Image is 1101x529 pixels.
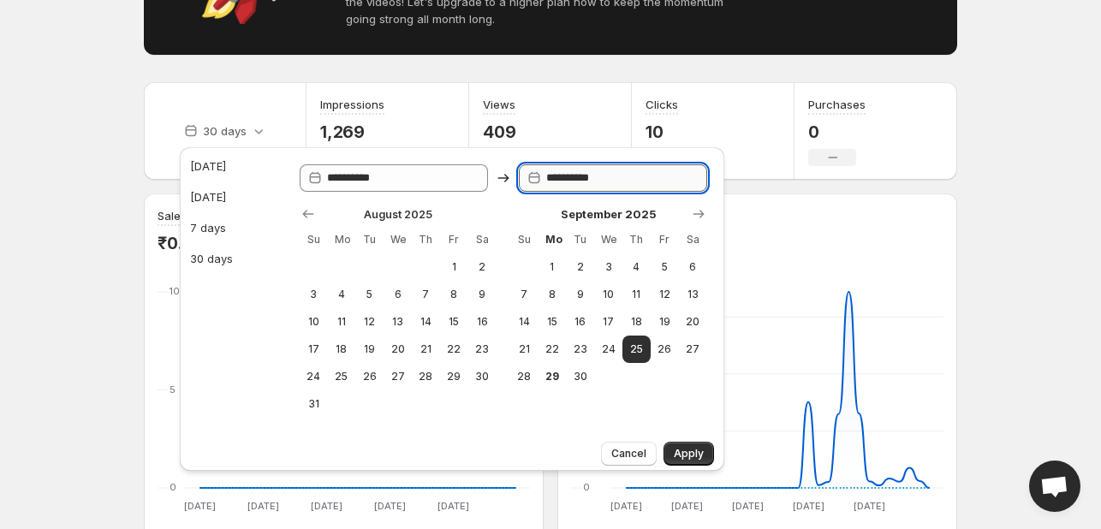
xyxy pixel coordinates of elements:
p: 409 [483,122,531,142]
text: [DATE] [793,500,824,512]
span: Fr [658,233,672,247]
span: 13 [686,288,700,301]
span: Su [306,233,321,247]
text: 5 [170,383,176,395]
h3: Views [483,96,515,113]
button: Friday August 8 2025 [440,281,468,308]
span: 15 [447,315,461,329]
div: 7 days [190,219,226,236]
button: Thursday August 21 2025 [412,336,440,363]
button: Saturday August 23 2025 [468,336,497,363]
text: 0 [170,481,176,493]
th: Thursday [622,226,651,253]
th: Tuesday [355,226,384,253]
button: Sunday August 10 2025 [300,308,328,336]
button: Sunday September 28 2025 [510,363,539,390]
th: Friday [651,226,679,253]
text: [DATE] [732,500,764,512]
button: Monday September 15 2025 [539,308,567,336]
button: Friday August 1 2025 [440,253,468,281]
span: We [390,233,405,247]
th: Tuesday [566,226,594,253]
span: 27 [686,342,700,356]
button: Tuesday September 2 2025 [566,253,594,281]
text: [DATE] [374,500,406,512]
span: 22 [447,342,461,356]
span: Mo [335,233,349,247]
span: Sa [686,233,700,247]
button: Thursday September 4 2025 [622,253,651,281]
span: Sa [475,233,490,247]
span: 25 [629,342,644,356]
button: Tuesday September 16 2025 [566,308,594,336]
th: Thursday [412,226,440,253]
span: 23 [475,342,490,356]
button: Saturday August 9 2025 [468,281,497,308]
span: 27 [390,370,405,383]
span: 28 [419,370,433,383]
button: Friday September 26 2025 [651,336,679,363]
span: 5 [362,288,377,301]
button: Saturday September 20 2025 [679,308,707,336]
button: Tuesday September 9 2025 [566,281,594,308]
p: 10 [646,122,693,142]
th: Sunday [510,226,539,253]
span: 17 [306,342,321,356]
span: 18 [335,342,349,356]
div: Open chat [1029,461,1080,512]
span: 29 [447,370,461,383]
span: 8 [545,288,560,301]
button: Sunday August 3 2025 [300,281,328,308]
span: 10 [601,288,616,301]
button: Wednesday August 6 2025 [384,281,412,308]
button: Friday August 15 2025 [440,308,468,336]
span: 24 [601,342,616,356]
span: Cancel [611,447,646,461]
span: 2 [573,260,587,274]
button: Friday August 22 2025 [440,336,468,363]
p: 1,269 [320,122,384,142]
button: [DATE] [185,183,277,211]
span: 16 [573,315,587,329]
button: Sunday September 14 2025 [510,308,539,336]
span: 19 [658,315,672,329]
button: Today Monday September 29 2025 [539,363,567,390]
span: 24 [306,370,321,383]
button: Saturday September 6 2025 [679,253,707,281]
span: 30 [573,370,587,383]
button: Monday August 25 2025 [328,363,356,390]
span: 4 [335,288,349,301]
span: Tu [362,233,377,247]
button: Saturday August 16 2025 [468,308,497,336]
span: 15 [545,315,560,329]
button: Tuesday August 26 2025 [355,363,384,390]
span: 25 [335,370,349,383]
button: Wednesday September 3 2025 [594,253,622,281]
th: Saturday [468,226,497,253]
p: 0 [808,122,866,142]
button: Thursday September 18 2025 [622,308,651,336]
span: 21 [517,342,532,356]
button: Monday September 1 2025 [539,253,567,281]
h3: Clicks [646,96,678,113]
span: 29 [545,370,560,383]
button: Friday September 19 2025 [651,308,679,336]
button: Thursday August 28 2025 [412,363,440,390]
button: Friday August 29 2025 [440,363,468,390]
span: Th [419,233,433,247]
span: 6 [390,288,405,301]
text: [DATE] [671,500,703,512]
span: 4 [629,260,644,274]
span: 13 [390,315,405,329]
p: ₹0.00 [158,233,203,253]
button: Apply [664,442,714,466]
text: [DATE] [437,500,469,512]
p: 30 days [203,122,247,140]
span: Mo [545,233,560,247]
span: 22 [545,342,560,356]
button: Sunday August 24 2025 [300,363,328,390]
text: [DATE] [247,500,279,512]
button: Monday August 11 2025 [328,308,356,336]
span: Su [517,233,532,247]
span: 6 [686,260,700,274]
